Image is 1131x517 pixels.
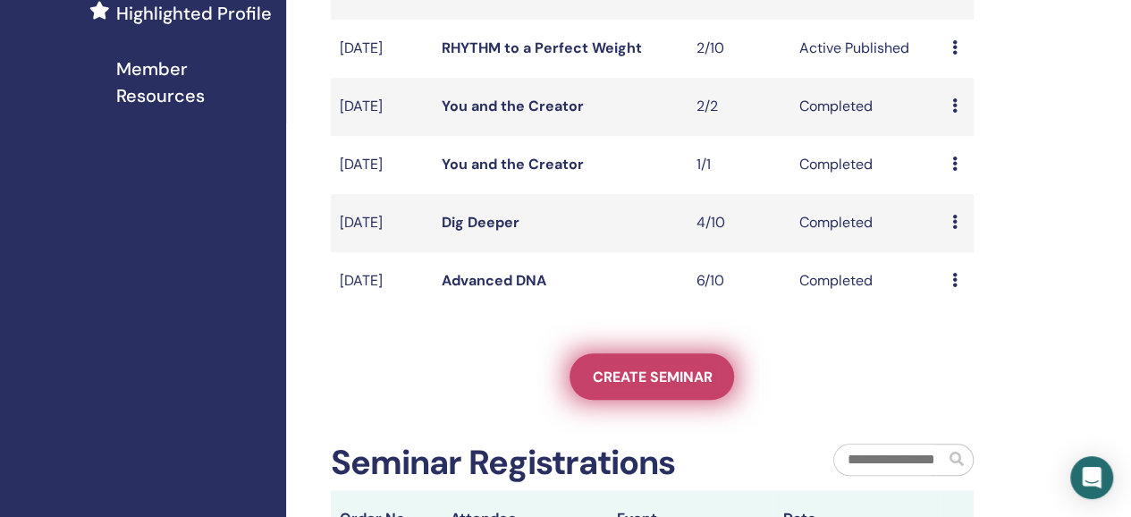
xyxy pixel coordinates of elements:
td: 1/1 [688,136,789,194]
td: [DATE] [331,252,433,310]
td: 2/2 [688,78,789,136]
span: Member Resources [116,55,272,109]
td: [DATE] [331,136,433,194]
td: [DATE] [331,78,433,136]
td: [DATE] [331,20,433,78]
h2: Seminar Registrations [331,443,675,484]
td: [DATE] [331,194,433,252]
a: RHYTHM to a Perfect Weight [442,38,642,57]
span: Create seminar [592,368,712,386]
div: Open Intercom Messenger [1070,456,1113,499]
td: 4/10 [688,194,789,252]
a: Dig Deeper [442,213,519,232]
td: Completed [789,136,942,194]
td: Active Published [789,20,942,78]
td: Completed [789,252,942,310]
td: 6/10 [688,252,789,310]
a: You and the Creator [442,97,584,115]
a: Create seminar [570,353,734,400]
a: Advanced DNA [442,271,546,290]
td: 2/10 [688,20,789,78]
a: You and the Creator [442,155,584,174]
td: Completed [789,194,942,252]
td: Completed [789,78,942,136]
